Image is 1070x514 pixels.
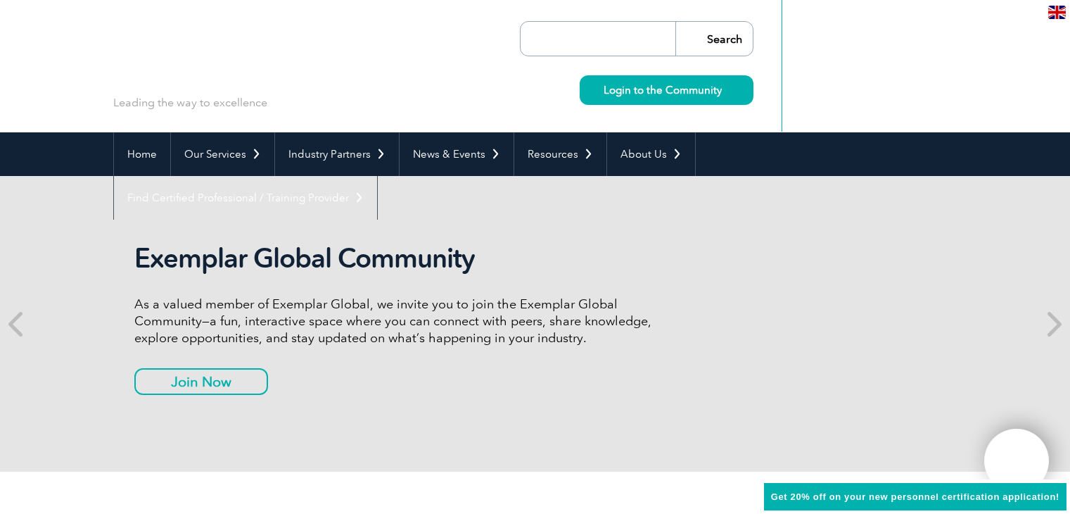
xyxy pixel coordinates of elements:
h2: Exemplar Global Community [134,242,662,275]
span: Get 20% off on your new personnel certification application! [771,491,1059,502]
a: Resources [514,132,606,176]
a: Industry Partners [275,132,399,176]
img: en [1048,6,1066,19]
input: Search [675,22,753,56]
img: svg+xml;nitro-empty-id=MzcwOjIyMw==-1;base64,PHN2ZyB2aWV3Qm94PSIwIDAgMTEgMTEiIHdpZHRoPSIxMSIgaGVp... [722,86,730,94]
a: About Us [607,132,695,176]
img: svg+xml;nitro-empty-id=MTgxNToxMTY=-1;base64,PHN2ZyB2aWV3Qm94PSIwIDAgNDAwIDQwMCIgd2lkdGg9IjQwMCIg... [999,444,1034,479]
p: As a valued member of Exemplar Global, we invite you to join the Exemplar Global Community—a fun,... [134,296,662,346]
a: News & Events [400,132,514,176]
a: Home [114,132,170,176]
a: Our Services [171,132,274,176]
a: Login to the Community [580,75,753,105]
a: Join Now [134,368,268,395]
p: Leading the way to excellence [113,95,267,111]
a: Find Certified Professional / Training Provider [114,176,377,220]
